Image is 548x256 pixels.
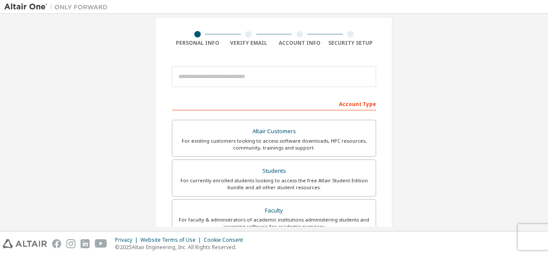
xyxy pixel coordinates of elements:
[177,165,371,177] div: Students
[3,239,47,248] img: altair_logo.svg
[177,125,371,137] div: Altair Customers
[95,239,107,248] img: youtube.svg
[223,40,274,47] div: Verify Email
[204,237,248,244] div: Cookie Consent
[172,97,376,110] div: Account Type
[172,40,223,47] div: Personal Info
[81,239,90,248] img: linkedin.svg
[115,237,140,244] div: Privacy
[177,177,371,191] div: For currently enrolled students looking to access the free Altair Student Edition bundle and all ...
[52,239,61,248] img: facebook.svg
[140,237,204,244] div: Website Terms of Use
[177,216,371,230] div: For faculty & administrators of academic institutions administering students and accessing softwa...
[177,205,371,217] div: Faculty
[177,137,371,151] div: For existing customers looking to access software downloads, HPC resources, community, trainings ...
[66,239,75,248] img: instagram.svg
[4,3,112,11] img: Altair One
[115,244,248,251] p: © 2025 Altair Engineering, Inc. All Rights Reserved.
[325,40,377,47] div: Security Setup
[274,40,325,47] div: Account Info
